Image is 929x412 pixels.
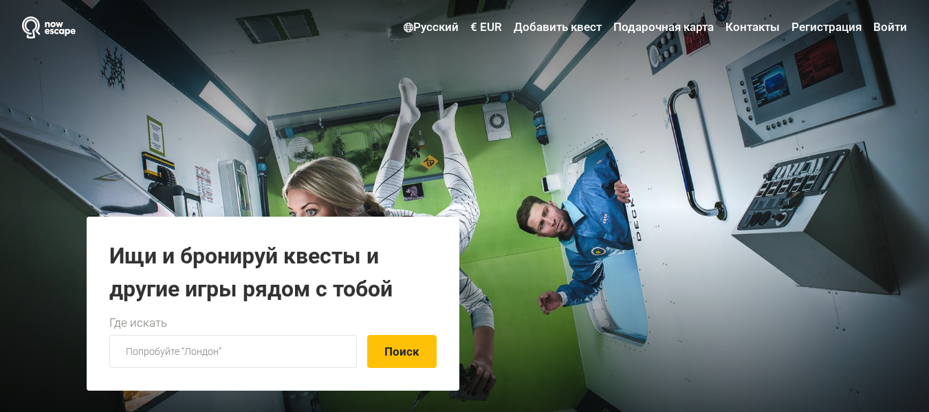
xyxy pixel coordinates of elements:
[467,15,505,40] a: € EUR
[367,335,437,368] button: Поиск
[788,15,865,40] a: Регистрация
[510,15,605,40] a: Добавить квест
[109,314,167,332] label: Где искать
[109,335,357,368] input: Попробуйте “Лондон”
[22,17,76,39] img: Nowescape logo
[404,23,413,32] img: Русский
[109,239,437,305] h1: Ищи и бронируй квесты и другие игры рядом с тобой
[400,15,462,40] a: Русский
[610,15,717,40] a: Подарочная карта
[722,15,783,40] a: Контакты
[870,15,907,40] a: Войти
